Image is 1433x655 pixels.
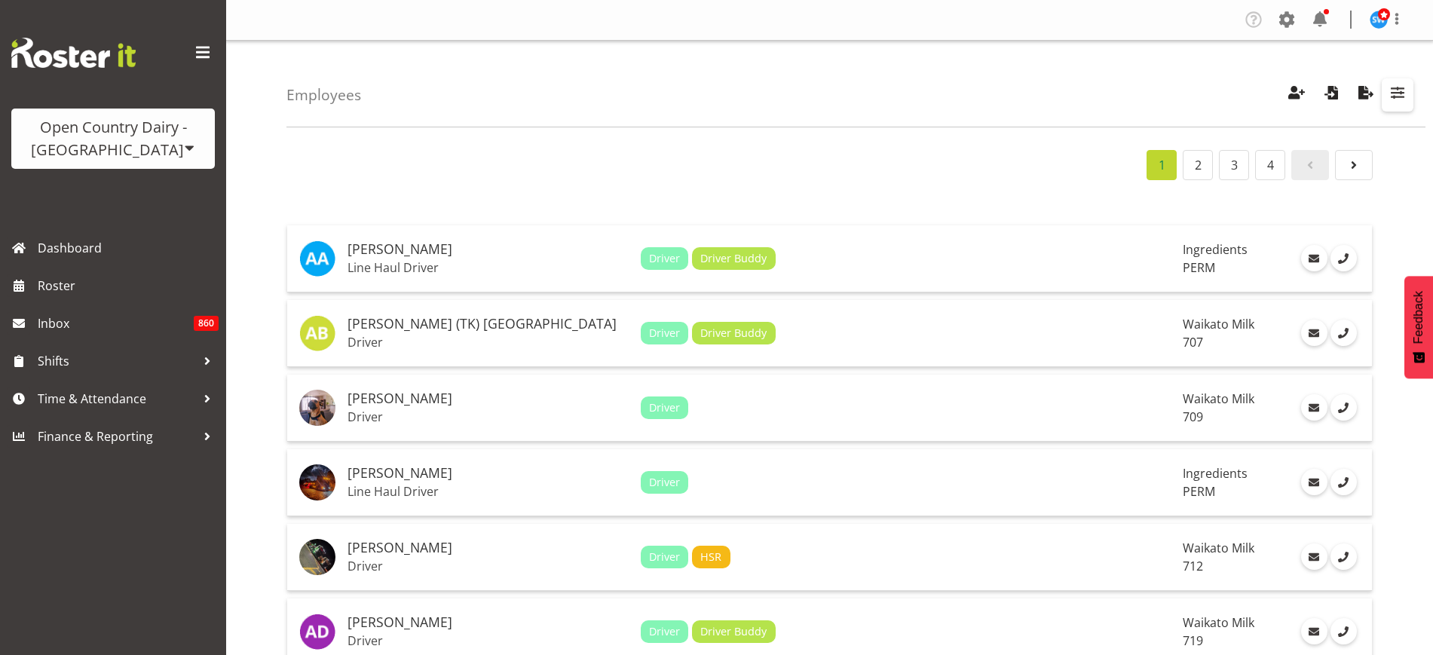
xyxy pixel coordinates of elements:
span: Driver [649,250,680,267]
a: Call Employee [1330,543,1357,570]
a: Page 4. [1255,150,1285,180]
span: Finance & Reporting [38,425,196,448]
a: Call Employee [1330,618,1357,644]
span: Time & Attendance [38,387,196,410]
span: Driver Buddy [700,250,767,267]
span: 709 [1183,409,1203,425]
a: Email Employee [1301,245,1327,271]
span: Ingredients [1183,465,1248,482]
img: steve-webb8258.jpg [1370,11,1388,29]
a: Call Employee [1330,469,1357,495]
p: Driver [348,559,629,574]
span: PERM [1183,259,1215,276]
span: Dashboard [38,237,219,259]
a: Call Employee [1330,320,1357,346]
button: Create Employees [1281,78,1312,112]
span: Driver [649,399,680,416]
button: Filter Employees [1382,78,1413,112]
span: Inbox [38,312,194,335]
p: Line Haul Driver [348,260,629,275]
h5: [PERSON_NAME] [348,540,629,556]
img: alex-barclayd877fa5d6d91228f431b11d7c95ff4e8.png [299,390,335,426]
span: Driver Buddy [700,623,767,640]
span: 719 [1183,632,1203,649]
span: Driver [649,623,680,640]
a: Page 0. [1291,150,1329,180]
p: Line Haul Driver [348,484,629,499]
h5: [PERSON_NAME] [348,242,629,257]
span: PERM [1183,483,1215,500]
div: Open Country Dairy - [GEOGRAPHIC_DATA] [26,116,200,161]
p: Driver [348,335,629,350]
button: Feedback - Show survey [1404,276,1433,378]
span: 712 [1183,558,1203,574]
a: Call Employee [1330,245,1357,271]
span: Waikato Milk [1183,316,1254,332]
span: Waikato Milk [1183,614,1254,631]
span: Waikato Milk [1183,540,1254,556]
span: Driver Buddy [700,325,767,341]
span: HSR [700,549,721,565]
h5: [PERSON_NAME] [348,466,629,481]
span: Ingredients [1183,241,1248,258]
a: Page 2. [1335,150,1373,180]
span: Feedback [1412,291,1425,344]
span: Driver [649,474,680,491]
p: Driver [348,409,629,424]
button: Export Employees [1350,78,1382,112]
a: Email Employee [1301,618,1327,644]
span: Driver [649,549,680,565]
img: amba-swann7ed9d8112a71dfd9dade164ec80c2a42.png [299,464,335,500]
a: Email Employee [1301,394,1327,421]
a: Email Employee [1301,320,1327,346]
button: Import Employees [1315,78,1347,112]
span: Driver [649,325,680,341]
span: Waikato Milk [1183,390,1254,407]
span: 860 [194,316,219,331]
img: amrik-singh03ac6be936c81c43ac146ad11541ec6c.png [299,539,335,575]
img: Rosterit website logo [11,38,136,68]
p: Driver [348,633,629,648]
a: Call Employee [1330,394,1357,421]
h5: [PERSON_NAME] (TK) [GEOGRAPHIC_DATA] [348,317,629,332]
a: Email Employee [1301,469,1327,495]
img: abhilash-antony8160.jpg [299,240,335,277]
h5: [PERSON_NAME] [348,615,629,630]
h5: [PERSON_NAME] [348,391,629,406]
a: Page 3. [1219,150,1249,180]
span: 707 [1183,334,1203,350]
img: andrew-de-lautour10099.jpg [299,614,335,650]
h4: Employees [286,87,361,103]
img: alan-bedford8161.jpg [299,315,335,351]
span: Roster [38,274,219,297]
a: Email Employee [1301,543,1327,570]
span: Shifts [38,350,196,372]
a: Page 2. [1183,150,1213,180]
